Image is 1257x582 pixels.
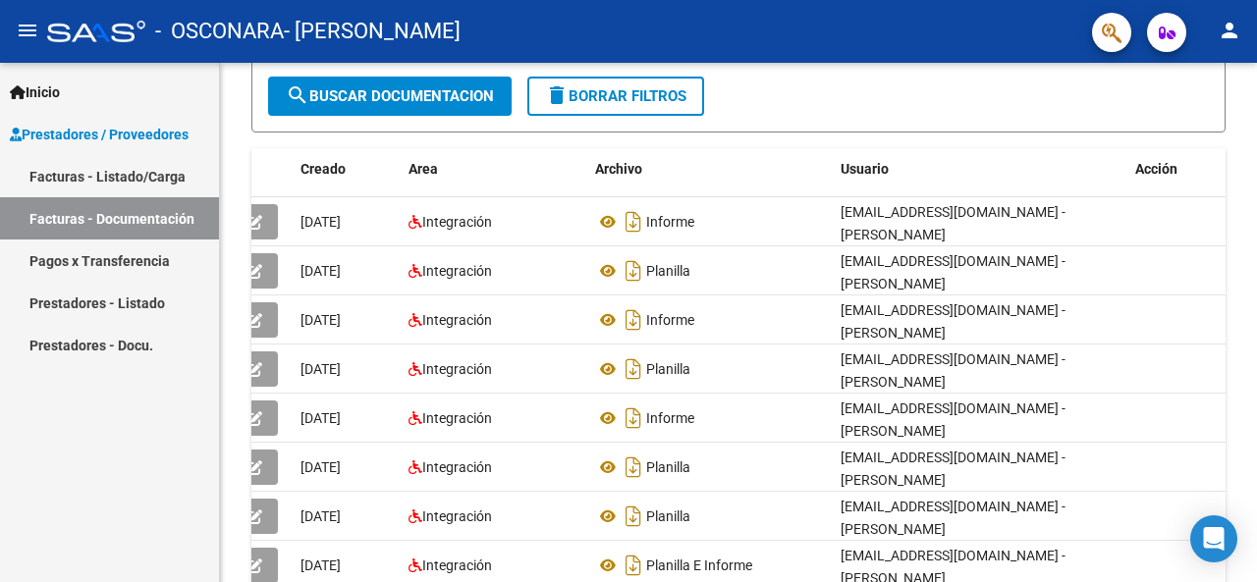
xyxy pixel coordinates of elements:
[293,148,401,190] datatable-header-cell: Creado
[841,400,1066,439] span: [EMAIL_ADDRESS][DOMAIN_NAME] - [PERSON_NAME]
[422,508,492,524] span: Integración
[621,402,646,434] i: Descargar documento
[646,214,694,230] span: Informe
[841,351,1066,390] span: [EMAIL_ADDRESS][DOMAIN_NAME] - [PERSON_NAME]
[841,499,1066,537] span: [EMAIL_ADDRESS][DOMAIN_NAME] - [PERSON_NAME]
[841,161,889,177] span: Usuario
[422,459,492,475] span: Integración
[1135,161,1177,177] span: Acción
[595,161,642,177] span: Archivo
[621,353,646,385] i: Descargar documento
[841,450,1066,488] span: [EMAIL_ADDRESS][DOMAIN_NAME] - [PERSON_NAME]
[646,459,690,475] span: Planilla
[621,550,646,581] i: Descargar documento
[621,501,646,532] i: Descargar documento
[422,312,492,328] span: Integración
[422,214,492,230] span: Integración
[621,304,646,336] i: Descargar documento
[621,451,646,483] i: Descargar documento
[301,214,341,230] span: [DATE]
[422,263,492,279] span: Integración
[10,81,60,103] span: Inicio
[1127,148,1226,190] datatable-header-cell: Acción
[301,459,341,475] span: [DATE]
[646,410,694,426] span: Informe
[301,361,341,377] span: [DATE]
[527,77,704,116] button: Borrar Filtros
[10,124,189,145] span: Prestadores / Proveedores
[646,312,694,328] span: Informe
[301,312,341,328] span: [DATE]
[646,263,690,279] span: Planilla
[301,263,341,279] span: [DATE]
[286,83,309,107] mat-icon: search
[301,410,341,426] span: [DATE]
[545,87,686,105] span: Borrar Filtros
[646,361,690,377] span: Planilla
[833,148,1127,190] datatable-header-cell: Usuario
[401,148,587,190] datatable-header-cell: Area
[409,161,438,177] span: Area
[841,302,1066,341] span: [EMAIL_ADDRESS][DOMAIN_NAME] - [PERSON_NAME]
[301,557,341,573] span: [DATE]
[301,161,346,177] span: Creado
[646,508,690,524] span: Planilla
[155,10,284,53] span: - OSCONARA
[16,19,39,42] mat-icon: menu
[301,508,341,524] span: [DATE]
[646,557,752,573] span: Planilla E Informe
[1190,515,1237,562] div: Open Intercom Messenger
[286,87,494,105] span: Buscar Documentacion
[1218,19,1241,42] mat-icon: person
[422,410,492,426] span: Integración
[587,148,833,190] datatable-header-cell: Archivo
[841,253,1066,291] span: [EMAIL_ADDRESS][DOMAIN_NAME] - [PERSON_NAME]
[268,77,512,116] button: Buscar Documentacion
[284,10,461,53] span: - [PERSON_NAME]
[422,361,492,377] span: Integración
[422,557,492,573] span: Integración
[545,83,569,107] mat-icon: delete
[621,255,646,287] i: Descargar documento
[841,204,1066,242] span: [EMAIL_ADDRESS][DOMAIN_NAME] - [PERSON_NAME]
[621,206,646,238] i: Descargar documento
